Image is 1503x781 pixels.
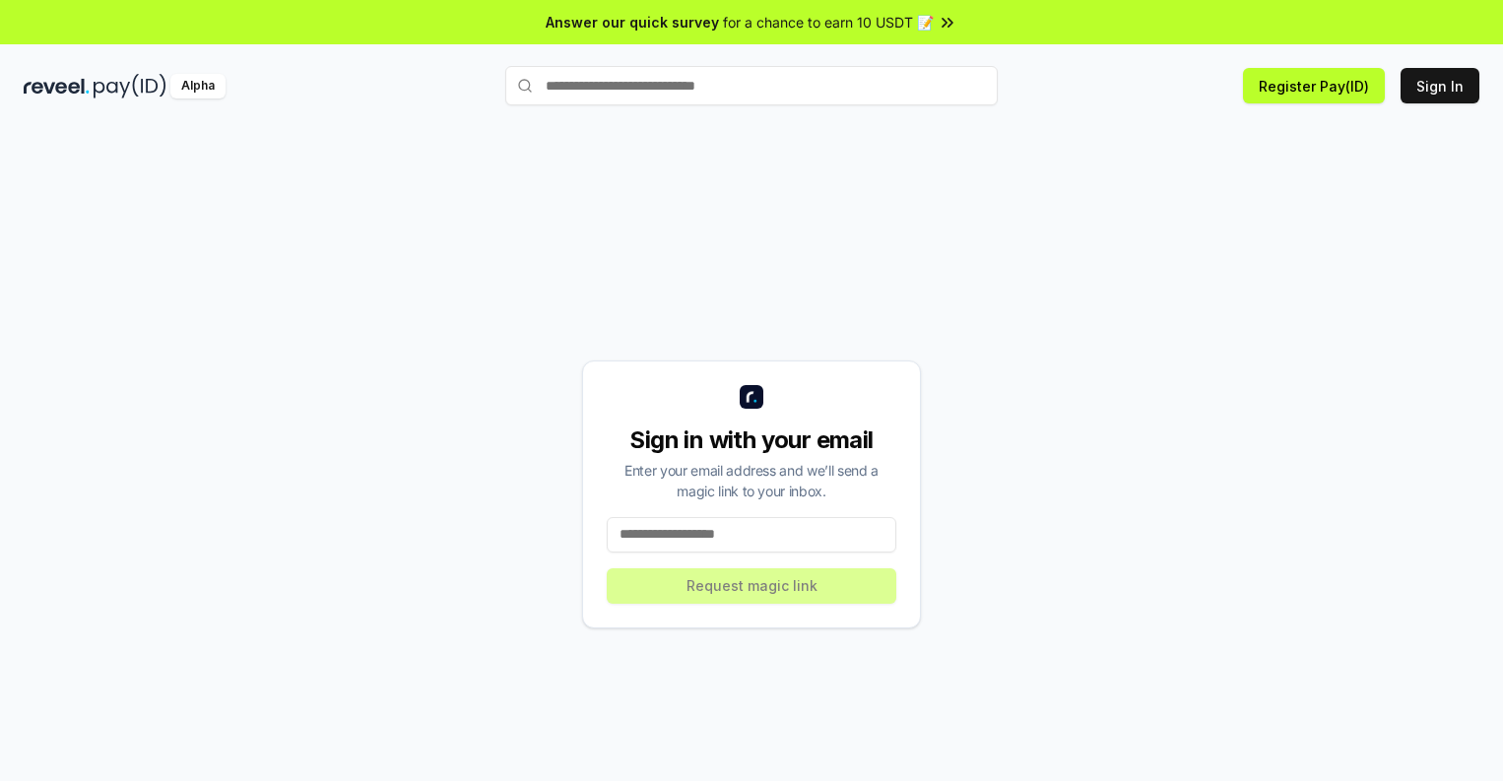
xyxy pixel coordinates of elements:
button: Sign In [1401,68,1479,103]
div: Sign in with your email [607,424,896,456]
div: Enter your email address and we’ll send a magic link to your inbox. [607,460,896,501]
img: logo_small [740,385,763,409]
img: pay_id [94,74,166,98]
button: Register Pay(ID) [1243,68,1385,103]
img: reveel_dark [24,74,90,98]
span: Answer our quick survey [546,12,719,33]
span: for a chance to earn 10 USDT 📝 [723,12,934,33]
div: Alpha [170,74,226,98]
